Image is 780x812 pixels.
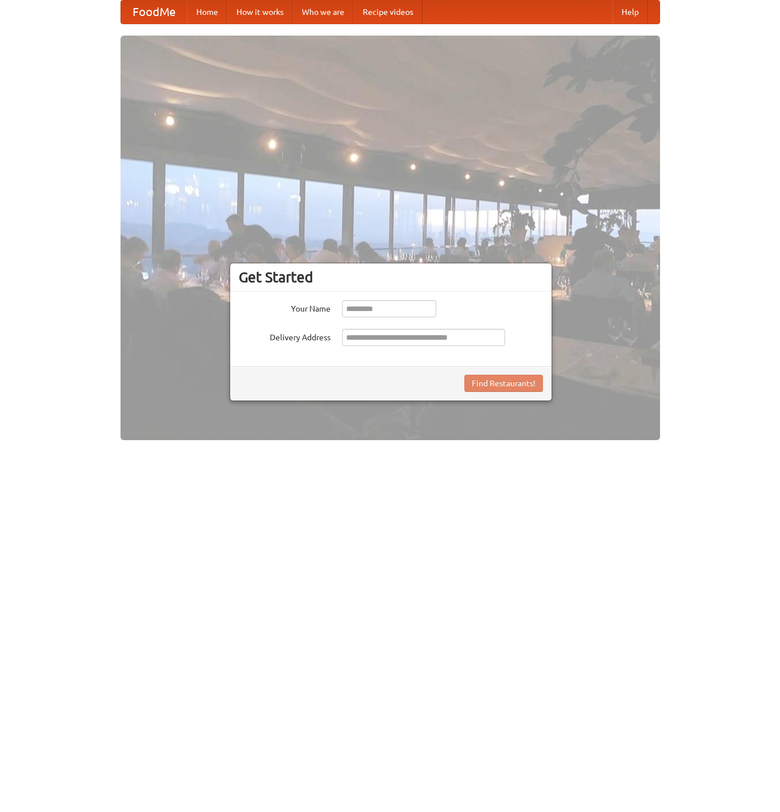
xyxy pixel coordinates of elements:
[239,300,331,314] label: Your Name
[227,1,293,24] a: How it works
[293,1,354,24] a: Who we are
[239,329,331,343] label: Delivery Address
[612,1,648,24] a: Help
[354,1,422,24] a: Recipe videos
[187,1,227,24] a: Home
[464,375,543,392] button: Find Restaurants!
[121,1,187,24] a: FoodMe
[239,269,543,286] h3: Get Started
